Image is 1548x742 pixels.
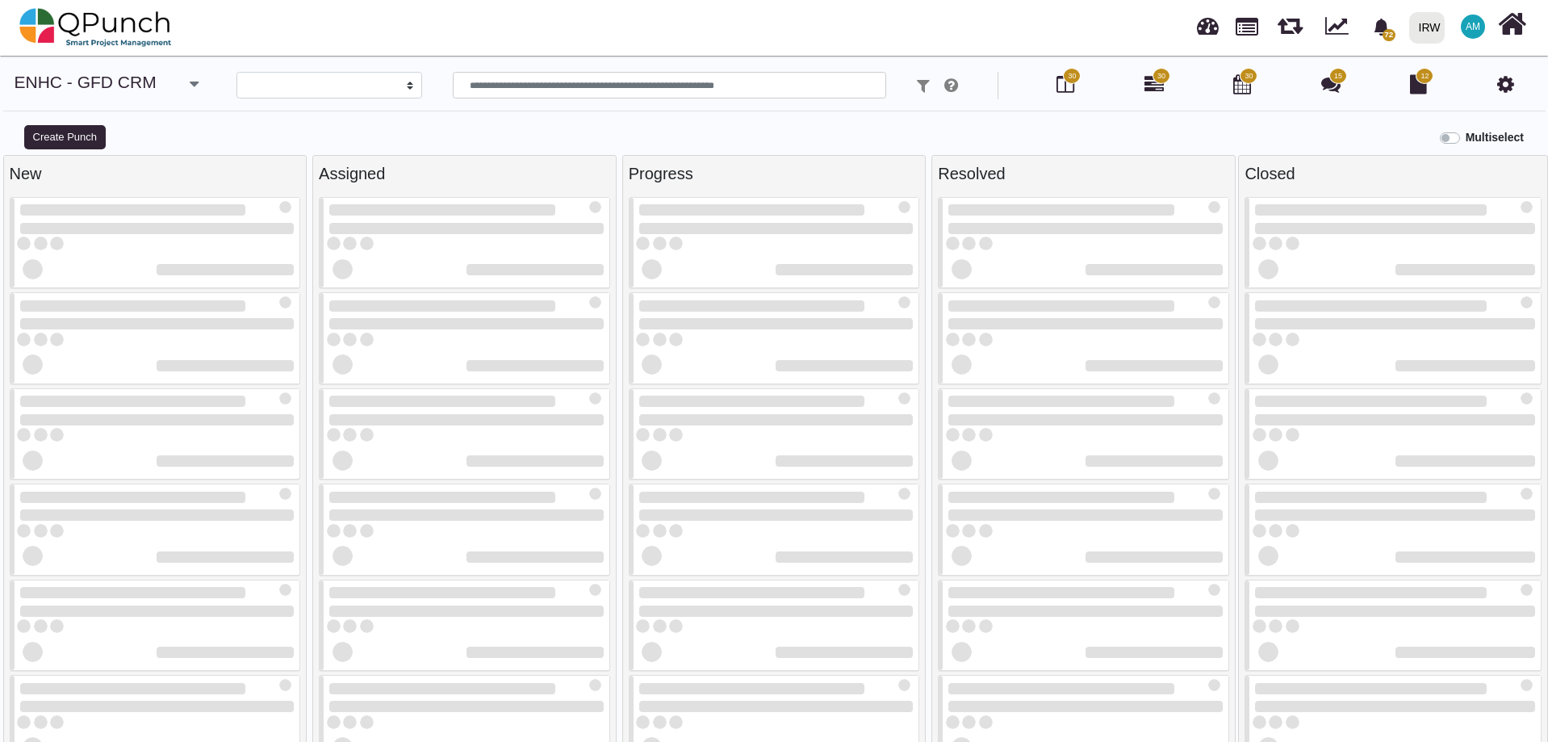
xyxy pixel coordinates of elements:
a: IRW [1402,1,1451,54]
div: New [10,161,301,186]
i: Document Library [1410,74,1427,94]
span: 15 [1334,71,1342,82]
a: 30 [1144,81,1164,94]
i: Gantt [1144,74,1164,94]
b: Multiselect [1466,131,1524,144]
span: Dashboard [1197,10,1219,34]
span: Releases [1278,8,1303,35]
div: Dynamic Report [1317,1,1363,54]
a: AM [1451,1,1495,52]
svg: bell fill [1373,19,1390,36]
span: 72 [1383,29,1395,41]
span: 12 [1420,71,1429,82]
a: ENHC - GFD CRM [15,73,157,91]
a: bell fill72 [1363,1,1403,52]
div: Closed [1245,161,1542,186]
i: Home [1498,9,1526,40]
i: e.g: punch or !ticket or &Category or #label or @username or $priority or *iteration or ^addition... [944,78,958,94]
div: Resolved [938,161,1229,186]
div: Assigned [319,161,610,186]
div: Notification [1367,12,1395,41]
button: Create Punch [24,125,106,149]
i: Calendar [1233,74,1251,94]
span: Projects [1236,10,1258,36]
span: 30 [1157,71,1165,82]
i: Board [1056,74,1074,94]
span: 30 [1068,71,1076,82]
div: Progress [629,161,920,186]
span: Asad Malik [1461,15,1485,39]
i: Punch Discussion [1321,74,1341,94]
span: 30 [1245,71,1253,82]
div: IRW [1419,14,1441,42]
span: AM [1466,22,1480,31]
img: qpunch-sp.fa6292f.png [19,3,172,52]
